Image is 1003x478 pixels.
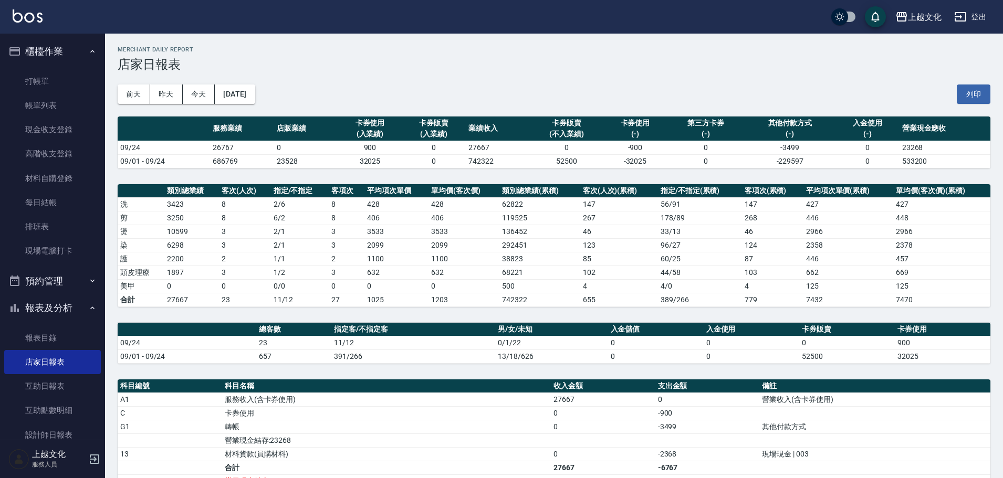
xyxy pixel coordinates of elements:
[803,197,894,211] td: 427
[606,118,665,129] div: 卡券使用
[704,336,799,349] td: 0
[274,154,338,168] td: 23528
[495,323,608,336] th: 男/女/未知
[4,69,101,93] a: 打帳單
[329,184,364,198] th: 客項次
[338,154,402,168] td: 32025
[580,252,658,265] td: 85
[495,349,608,363] td: 13/18/626
[670,129,741,140] div: (-)
[895,323,990,336] th: 卡券使用
[118,406,222,420] td: C
[271,211,329,225] td: 6 / 2
[747,129,833,140] div: (-)
[759,447,990,461] td: 現場現金 | 003
[803,293,894,306] td: 7432
[164,238,219,252] td: 6298
[118,211,164,225] td: 剪
[580,225,658,238] td: 46
[742,184,803,198] th: 客項次(累積)
[893,293,990,306] td: 7470
[4,118,101,142] a: 現金收支登錄
[219,265,271,279] td: 3
[256,349,331,363] td: 657
[210,116,274,141] th: 服務業績
[329,225,364,238] td: 3
[219,252,271,265] td: 2
[4,93,101,118] a: 帳單列表
[4,374,101,398] a: 互助日報表
[891,6,946,28] button: 上越文化
[274,116,338,141] th: 店販業績
[551,392,655,406] td: 27667
[608,349,704,363] td: 0
[803,225,894,238] td: 2966
[495,336,608,349] td: 0/1/22
[219,293,271,306] td: 23
[742,225,803,238] td: 46
[4,38,101,65] button: 櫃檯作業
[499,252,580,265] td: 38823
[742,265,803,279] td: 103
[150,84,183,104] button: 昨天
[329,265,364,279] td: 3
[803,265,894,279] td: 662
[532,118,601,129] div: 卡券販賣
[222,420,551,433] td: 轉帳
[329,279,364,293] td: 0
[219,238,271,252] td: 3
[658,238,742,252] td: 96 / 27
[164,279,219,293] td: 0
[404,129,463,140] div: (入業績)
[742,293,803,306] td: 779
[551,420,655,433] td: 0
[164,293,219,306] td: 27667
[4,398,101,422] a: 互助點數明細
[803,211,894,225] td: 446
[118,293,164,306] td: 合計
[429,238,499,252] td: 2099
[658,279,742,293] td: 4 / 0
[429,225,499,238] td: 3533
[4,190,101,215] a: 每日結帳
[950,7,990,27] button: 登出
[271,293,329,306] td: 11/12
[118,57,990,72] h3: 店家日報表
[222,392,551,406] td: 服務收入(含卡券使用)
[222,433,551,447] td: 營業現金結存:23268
[118,392,222,406] td: A1
[429,211,499,225] td: 406
[429,265,499,279] td: 632
[4,166,101,190] a: 材料自購登錄
[164,211,219,225] td: 3250
[655,447,760,461] td: -2368
[838,129,897,140] div: (-)
[364,293,429,306] td: 1025
[164,184,219,198] th: 類別總業績
[118,279,164,293] td: 美甲
[429,184,499,198] th: 單均價(客次價)
[4,326,101,350] a: 報表目錄
[4,350,101,374] a: 店家日報表
[4,239,101,263] a: 現場電腦打卡
[606,129,665,140] div: (-)
[32,449,86,460] h5: 上越文化
[32,460,86,469] p: 服務人員
[331,336,495,349] td: 11/12
[341,118,400,129] div: 卡券使用
[164,252,219,265] td: 2200
[499,293,580,306] td: 742322
[219,225,271,238] td: 3
[118,420,222,433] td: G1
[219,279,271,293] td: 0
[580,184,658,198] th: 客次(人次)(累積)
[429,252,499,265] td: 1100
[404,118,463,129] div: 卡券販賣
[364,238,429,252] td: 2099
[532,129,601,140] div: (不入業績)
[271,238,329,252] td: 2 / 1
[222,447,551,461] td: 材料貨款(員購材料)
[341,129,400,140] div: (入業績)
[274,141,338,154] td: 0
[499,184,580,198] th: 類別總業績(累積)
